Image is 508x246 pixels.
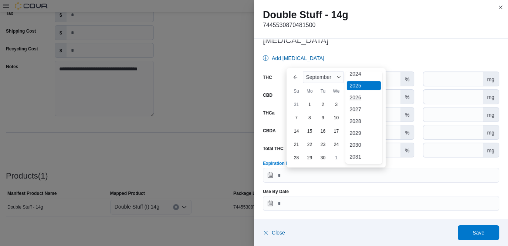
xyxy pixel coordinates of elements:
div: % [400,72,414,86]
span: Save [473,229,484,236]
div: 2029 [347,129,381,137]
div: 2028 [347,117,381,126]
button: Add [MEDICAL_DATA] [260,51,327,66]
div: day-22 [304,139,315,150]
div: 2030 [347,140,381,149]
div: day-25 [343,139,355,150]
label: THCa [263,110,274,116]
div: day-11 [343,112,355,124]
div: Button. Open the month selector. September is currently selected. [303,71,343,83]
div: day-24 [330,139,342,150]
div: day-2 [343,152,355,164]
div: day-14 [290,125,302,137]
div: September, 2025 [289,98,383,164]
div: Su [290,85,302,97]
div: day-9 [317,112,329,124]
div: Th [343,85,355,97]
input: Press the down key to open a popover containing a calendar. [263,196,499,211]
div: day-3 [330,99,342,110]
div: We [330,85,342,97]
div: 2027 [347,105,381,114]
div: % [400,125,414,139]
div: day-8 [304,112,315,124]
div: mg [483,72,499,86]
button: Close this dialog [496,3,505,12]
div: day-30 [317,152,329,164]
div: 2025 [347,81,381,90]
div: mg [483,125,499,139]
label: THC [263,74,272,80]
div: day-16 [317,125,329,137]
div: day-29 [304,152,315,164]
button: Close [263,225,285,240]
div: day-7 [290,112,302,124]
h3: [MEDICAL_DATA] [263,36,499,45]
div: day-4 [343,99,355,110]
div: mg [483,90,499,104]
div: day-10 [330,112,342,124]
div: % [400,143,414,157]
div: mg [483,107,499,122]
div: day-1 [304,99,315,110]
div: day-23 [317,139,329,150]
span: Close [272,229,285,236]
div: 2026 [347,93,381,102]
div: day-21 [290,139,302,150]
div: day-28 [290,152,302,164]
button: Save [458,225,499,240]
div: day-18 [343,125,355,137]
label: Expiration Date [263,160,295,166]
span: Add [MEDICAL_DATA] [272,54,324,62]
label: Total THC [263,146,284,152]
div: day-1 [330,152,342,164]
div: mg [483,143,499,157]
h2: Double Stuff - 14g [263,9,499,21]
div: day-17 [330,125,342,137]
div: 2024 [347,69,381,78]
div: Tu [317,85,329,97]
div: day-31 [290,99,302,110]
span: September [306,74,331,80]
p: 7445530870481500 [263,21,499,30]
div: % [400,90,414,104]
div: % [400,107,414,122]
div: 2031 [347,152,381,161]
div: day-2 [317,99,329,110]
label: CBD [263,92,272,98]
label: Use By Date [263,189,289,195]
label: CBDA [263,128,276,134]
div: Mo [304,85,315,97]
div: day-15 [304,125,315,137]
input: Press the down key to enter a popover containing a calendar. Press the escape key to close the po... [263,168,499,183]
button: Previous Month [289,71,301,83]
